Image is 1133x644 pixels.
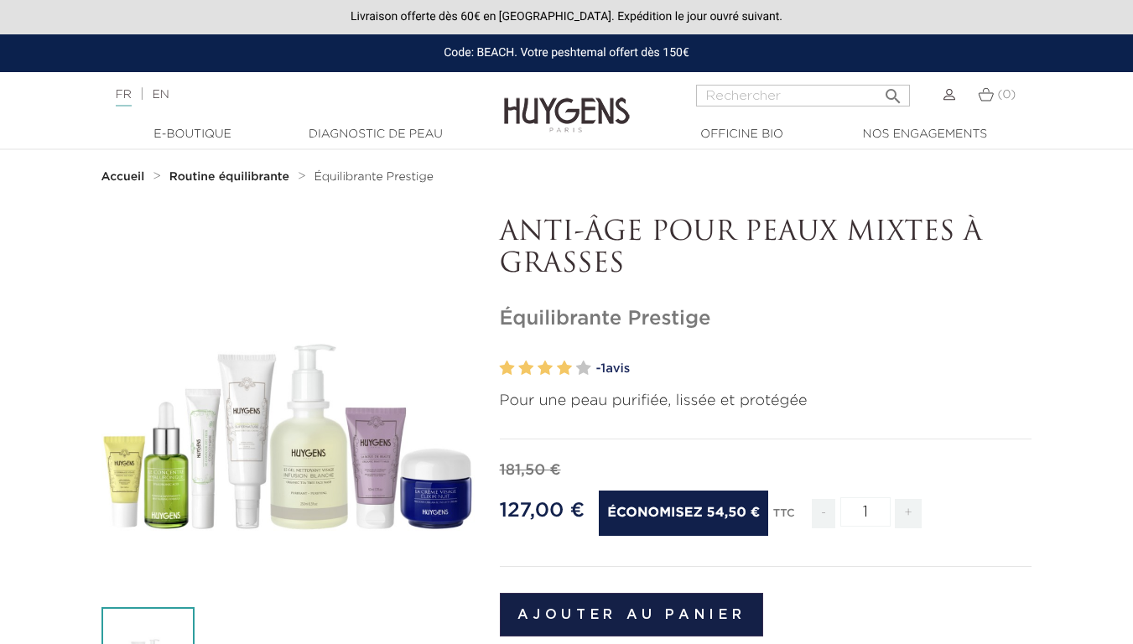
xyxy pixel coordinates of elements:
[500,501,585,521] span: 127,00 €
[696,85,910,106] input: Rechercher
[596,356,1032,382] a: -1avis
[314,171,434,183] span: Équilibrante Prestige
[600,362,605,375] span: 1
[557,356,572,381] label: 4
[500,463,561,478] span: 181,50 €
[107,85,460,105] div: |
[116,89,132,106] a: FR
[169,171,289,183] strong: Routine équilibrante
[500,356,515,381] label: 1
[169,170,294,184] a: Routine équilibrante
[109,126,277,143] a: E-Boutique
[878,80,908,102] button: 
[500,390,1032,413] p: Pour une peau purifiée, lissée et protégée
[841,126,1009,143] a: Nos engagements
[500,307,1032,331] h1: Équilibrante Prestige
[658,126,826,143] a: Officine Bio
[576,356,591,381] label: 5
[101,170,148,184] a: Accueil
[314,170,434,184] a: Équilibrante Prestige
[500,593,764,636] button: Ajouter au panier
[997,89,1016,101] span: (0)
[883,81,903,101] i: 
[101,171,145,183] strong: Accueil
[292,126,460,143] a: Diagnostic de peau
[504,70,630,135] img: Huygens
[599,491,768,536] span: Économisez 54,50 €
[840,497,891,527] input: Quantité
[152,89,169,101] a: EN
[538,356,553,381] label: 3
[895,499,922,528] span: +
[500,217,1032,282] p: ANTI-ÂGE POUR PEAUX MIXTES À GRASSES
[812,499,835,528] span: -
[518,356,533,381] label: 2
[773,496,795,541] div: TTC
